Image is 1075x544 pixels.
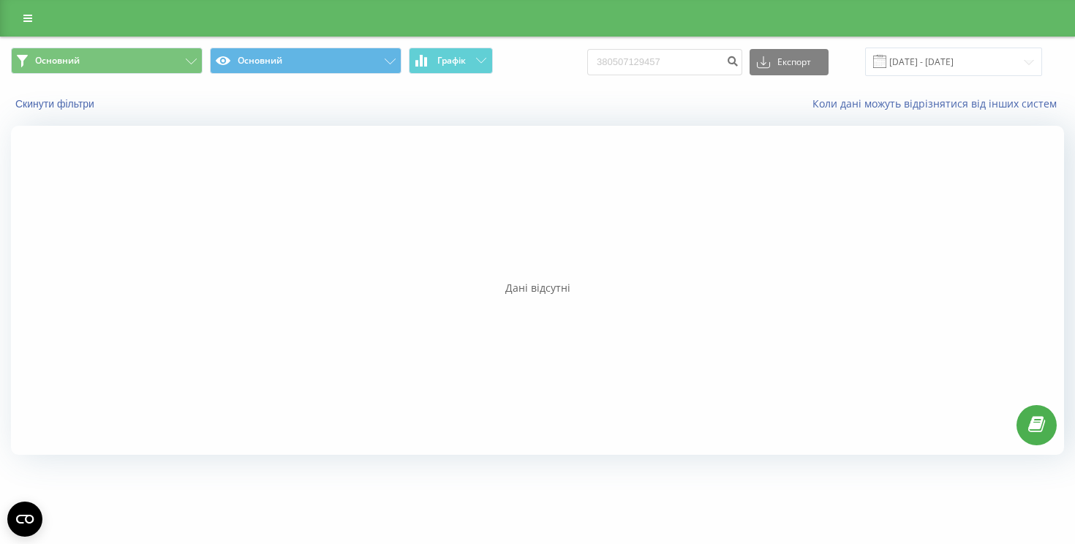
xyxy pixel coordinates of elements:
[409,48,493,74] button: Графік
[750,49,829,75] button: Експорт
[437,56,466,66] span: Графік
[11,97,102,110] button: Скинути фільтри
[11,281,1064,295] div: Дані відсутні
[7,502,42,537] button: Open CMP widget
[587,49,742,75] input: Пошук за номером
[11,48,203,74] button: Основний
[812,97,1064,110] a: Коли дані можуть відрізнятися вiд інших систем
[210,48,401,74] button: Основний
[35,55,80,67] span: Основний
